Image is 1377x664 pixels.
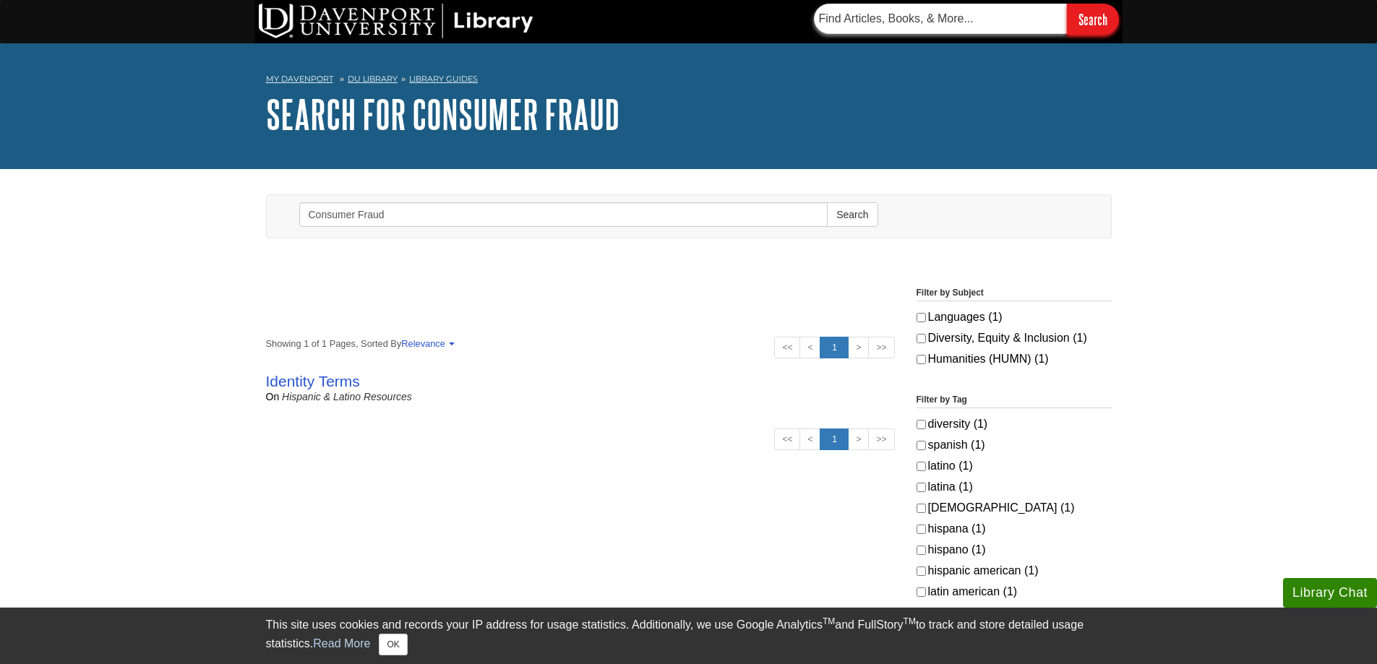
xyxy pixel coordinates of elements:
label: Languages (1) [917,309,1112,326]
a: >> [868,428,894,450]
a: < [799,337,820,358]
label: Humanities (HUMN) (1) [917,350,1112,368]
input: Find Articles, Books, & More... [814,4,1067,34]
input: diversity (1) [917,420,926,429]
a: < [799,428,820,450]
input: latin american (1) [917,587,926,597]
a: DU Library [348,74,398,84]
nav: breadcrumb [266,69,1112,92]
label: hispano (1) [917,541,1112,559]
a: > [848,337,869,358]
label: latin american (1) [917,583,1112,600]
button: Library Chat [1283,578,1377,608]
input: Enter Search Words [299,202,828,227]
input: [DEMOGRAPHIC_DATA] (1) [917,504,926,513]
label: latin americana (1) [917,604,1112,621]
a: Relevance [401,338,452,349]
input: hispana (1) [917,525,926,534]
span: on [266,391,280,402]
label: diversity (1) [917,415,1112,433]
a: Library Guides [409,74,478,84]
a: 1 [820,428,849,450]
legend: Filter by Subject [917,286,1112,301]
button: Search [827,202,878,227]
input: latino (1) [917,462,926,471]
label: [DEMOGRAPHIC_DATA] (1) [917,499,1112,517]
legend: Filter by Tag [917,393,1112,408]
ul: Search Pagination [774,337,894,358]
sup: TM [904,616,916,626]
input: Languages (1) [917,313,926,322]
input: latina (1) [917,483,926,492]
label: hispana (1) [917,520,1112,538]
label: spanish (1) [917,436,1112,454]
label: latino (1) [917,457,1112,475]
a: Read More [313,637,370,650]
a: << [774,428,800,450]
ul: Search Pagination [774,428,894,450]
input: hispanic american (1) [917,566,926,576]
input: Humanities (HUMN) (1) [917,355,926,364]
strong: Showing 1 of 1 Pages, Sorted By [266,337,895,350]
a: My Davenport [266,73,333,85]
input: Diversity, Equity & Inclusion (1) [917,334,926,343]
label: hispanic american (1) [917,562,1112,579]
img: DU Library [259,4,533,38]
a: > [848,428,869,450]
button: Close [379,634,407,655]
div: This site uses cookies and records your IP address for usage statistics. Additionally, we use Goo... [266,616,1112,655]
sup: TM [823,616,835,626]
label: Diversity, Equity & Inclusion (1) [917,329,1112,347]
a: 1 [820,337,849,358]
a: << [774,337,800,358]
a: Identity Terms [266,373,360,389]
a: Hispanic & Latino Resources [282,391,412,402]
input: spanish (1) [917,441,926,450]
form: Searches DU Library's articles, books, and more [814,4,1119,35]
input: hispano (1) [917,546,926,555]
a: >> [868,337,894,358]
input: Search [1067,4,1119,35]
label: latina (1) [917,478,1112,496]
h1: Search for Consumer Fraud [266,92,1112,136]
